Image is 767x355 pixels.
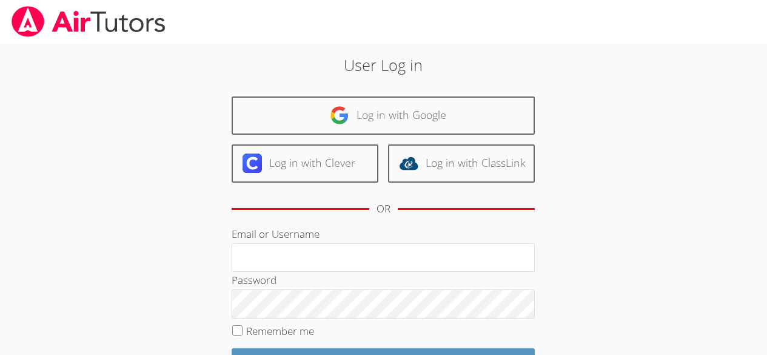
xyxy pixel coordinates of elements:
[377,200,390,218] div: OR
[10,6,167,37] img: airtutors_banner-c4298cdbf04f3fff15de1276eac7730deb9818008684d7c2e4769d2f7ddbe033.png
[246,324,314,338] label: Remember me
[232,227,320,241] label: Email or Username
[232,273,276,287] label: Password
[176,53,591,76] h2: User Log in
[388,144,535,183] a: Log in with ClassLink
[243,154,262,173] img: clever-logo-6eab21bc6e7a338710f1a6ff85c0baf02591cd810cc4098c63d3a4b26e2feb20.svg
[330,106,349,125] img: google-logo-50288ca7cdecda66e5e0955fdab243c47b7ad437acaf1139b6f446037453330a.svg
[232,144,378,183] a: Log in with Clever
[399,154,418,173] img: classlink-logo-d6bb404cc1216ec64c9a2012d9dc4662098be43eaf13dc465df04b49fa7ab582.svg
[232,96,535,135] a: Log in with Google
